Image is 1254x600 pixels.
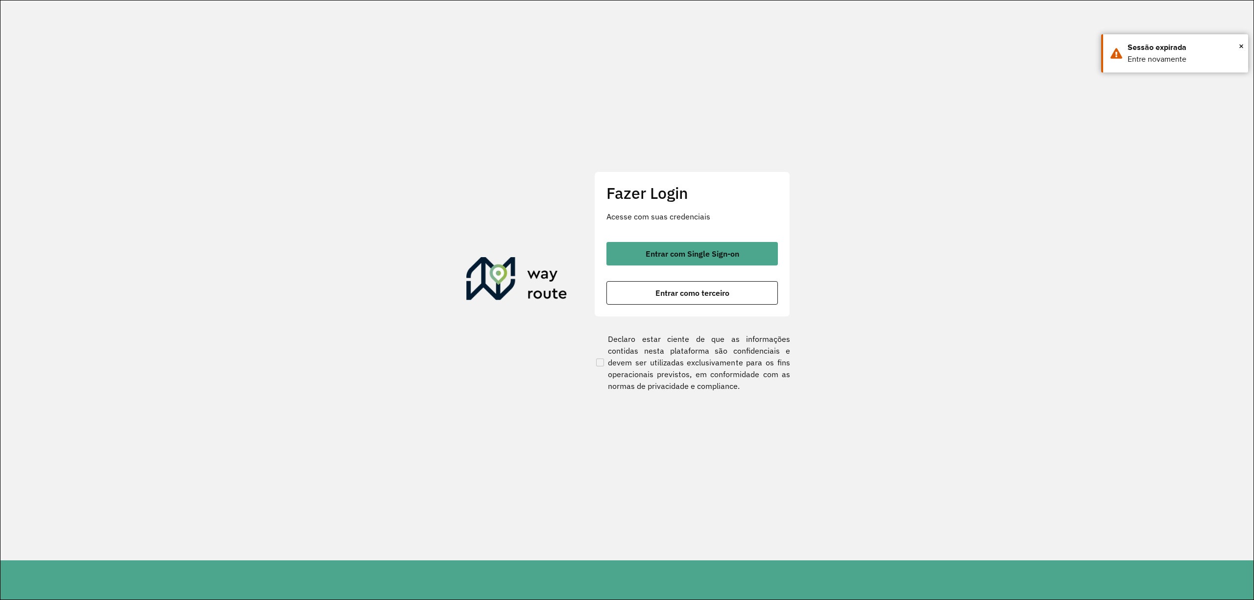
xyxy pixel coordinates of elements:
[466,257,567,304] img: Roteirizador AmbevTech
[594,333,790,392] label: Declaro estar ciente de que as informações contidas nesta plataforma são confidenciais e devem se...
[1239,39,1244,53] button: Close
[646,250,739,258] span: Entrar com Single Sign-on
[606,281,778,305] button: button
[1128,53,1241,65] div: Entre novamente
[1128,42,1241,53] div: Sessão expirada
[655,289,729,297] span: Entrar como terceiro
[606,211,778,222] p: Acesse com suas credenciais
[606,184,778,202] h2: Fazer Login
[606,242,778,265] button: button
[1239,39,1244,53] span: ×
